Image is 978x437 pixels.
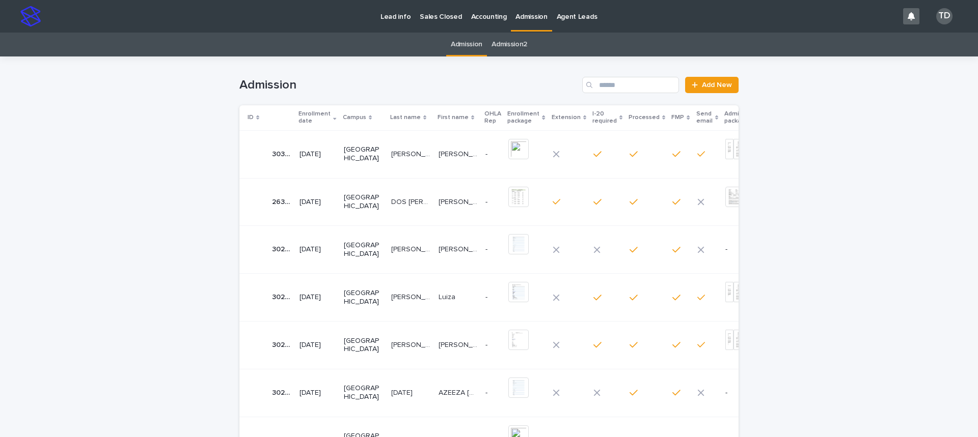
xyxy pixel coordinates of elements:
p: [PERSON_NAME] [439,243,480,254]
p: Marcelo Andres [439,339,480,349]
p: - [485,341,500,349]
p: - [485,293,500,302]
span: Add New [702,81,732,89]
p: [PERSON_NAME] [PERSON_NAME] [391,291,432,302]
p: OHLA Rep [484,108,501,127]
p: AZEEZA YOUSEF IBRAHIM [439,387,480,397]
img: stacker-logo-s-only.png [20,6,41,26]
p: [GEOGRAPHIC_DATA] [344,193,383,211]
p: [DATE] [391,387,415,397]
a: Admission [451,33,482,56]
p: [GEOGRAPHIC_DATA] [344,145,383,163]
tr: 3028730287 [DATE][GEOGRAPHIC_DATA][PERSON_NAME] [PERSON_NAME][PERSON_NAME] [PERSON_NAME] LuizaLui... [239,274,776,322]
p: - [485,389,500,397]
p: [DATE] [300,245,335,254]
p: Enrollment package [507,108,539,127]
p: [DATE] [300,341,335,349]
p: [DATE] [300,293,335,302]
p: [PERSON_NAME] [439,196,480,207]
p: Concha Sandoval [391,339,432,349]
p: Processed [629,112,660,123]
p: 30305 [272,148,293,159]
p: SALDIVIA ESCOBAR [391,148,432,159]
p: [DATE] [300,198,335,207]
p: Extension [552,112,581,123]
p: 30287 [272,291,293,302]
p: First name [438,112,469,123]
input: Search [582,77,679,93]
p: [DATE] [300,150,335,159]
p: [GEOGRAPHIC_DATA] [344,289,383,306]
h1: Admission [239,78,578,93]
p: [DATE] [300,389,335,397]
a: Add New [685,77,739,93]
p: Send email [696,108,713,127]
p: - [725,389,760,397]
p: Campus [343,112,366,123]
p: [GEOGRAPHIC_DATA] [344,241,383,258]
p: 30254 [272,339,293,349]
tr: 3030530305 [DATE][GEOGRAPHIC_DATA][PERSON_NAME][PERSON_NAME] [PERSON_NAME] [PERSON_NAME][PERSON_N... [239,130,776,178]
div: TD [936,8,953,24]
p: Last name [390,112,421,123]
p: Admission package [724,108,754,127]
p: - [725,245,760,254]
tr: 2632526325 [DATE][GEOGRAPHIC_DATA]DOS [PERSON_NAME]DOS [PERSON_NAME] [PERSON_NAME][PERSON_NAME] - [239,178,776,226]
p: 26325 [272,196,293,207]
p: Enrollment date [298,108,331,127]
p: 30262 [272,243,293,254]
p: - [485,198,500,207]
p: 30259 [272,387,293,397]
tr: 3025930259 [DATE][GEOGRAPHIC_DATA][DATE][DATE] AZEEZA [PERSON_NAME]AZEEZA [PERSON_NAME] -- [239,369,776,417]
p: Luiza [439,291,457,302]
p: FMP [671,112,684,123]
tr: 3026230262 [DATE][GEOGRAPHIC_DATA][PERSON_NAME][PERSON_NAME] [PERSON_NAME][PERSON_NAME] -- [239,226,776,274]
p: Angelica Maria [439,148,480,159]
p: - [485,245,500,254]
p: CARDONA GIRALDO [391,243,432,254]
p: ID [248,112,254,123]
p: [GEOGRAPHIC_DATA] [344,337,383,354]
p: I-20 required [592,108,617,127]
p: - [485,150,500,159]
p: DOS SANTOS [391,196,432,207]
tr: 3025430254 [DATE][GEOGRAPHIC_DATA][PERSON_NAME][PERSON_NAME] [PERSON_NAME][PERSON_NAME] - [239,321,776,369]
a: Admission2 [492,33,527,56]
p: [GEOGRAPHIC_DATA] [344,384,383,401]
